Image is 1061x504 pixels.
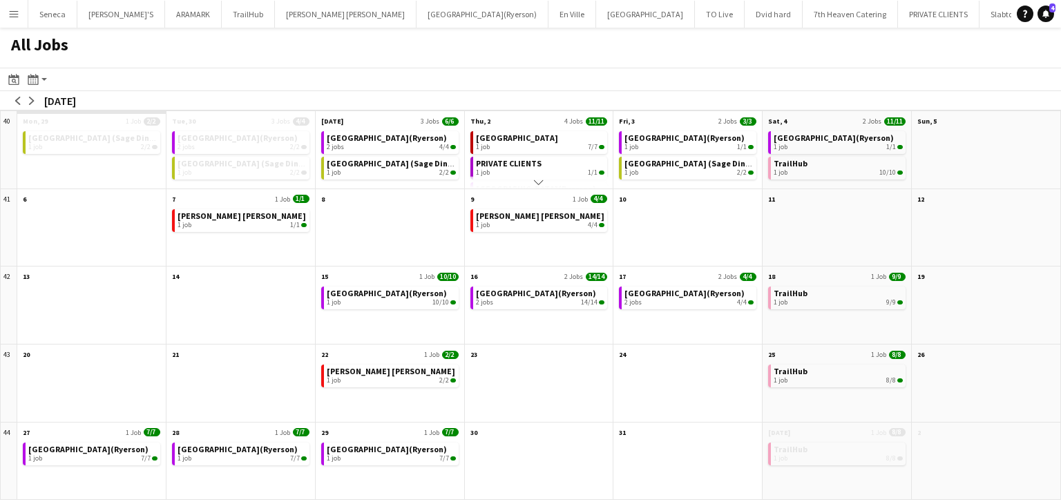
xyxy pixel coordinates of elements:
[599,145,604,149] span: 7/7
[327,158,463,168] span: Villanova College (Sage Dining)
[144,117,160,126] span: 2/2
[748,145,754,149] span: 1/1
[774,366,807,376] span: TrailHub
[178,209,307,229] a: [PERSON_NAME] [PERSON_NAME]1 job1/1
[450,300,456,304] span: 10/10
[564,117,583,126] span: 4 Jobs
[624,158,761,168] span: Villanova College (Sage Dining)
[172,195,175,204] span: 7
[979,1,1041,28] button: Slabtown 1
[917,272,924,281] span: 19
[293,195,309,203] span: 1/1
[740,273,756,281] span: 4/4
[871,428,886,437] span: 1 Job
[178,158,314,168] span: Villanova College (Sage Dining)
[178,444,298,454] span: Toronto Metropolitan University(Ryerson)
[564,272,583,281] span: 2 Jobs
[172,428,179,437] span: 28
[275,428,290,437] span: 1 Job
[476,158,542,168] span: PRIVATE CLIENTS
[28,143,42,151] span: 1 job
[178,221,191,229] span: 1 job
[1,111,17,189] div: 40
[748,300,754,304] span: 4/4
[23,195,26,204] span: 6
[1038,6,1054,22] a: 4
[321,117,343,126] span: [DATE]
[886,143,896,151] span: 1/1
[178,454,191,463] span: 1 job
[419,272,434,281] span: 1 Job
[476,157,605,177] a: PRIVATE CLIENTS1 job1/1
[768,117,787,126] span: Sat, 4
[897,300,903,304] span: 9/9
[178,211,306,221] span: MILLER LASH
[898,1,979,28] button: PRIVATE CLIENTS
[271,117,290,126] span: 3 Jobs
[28,133,165,143] span: Villanova College (Sage Dining)
[222,1,275,28] button: TrailHub
[28,454,42,463] span: 1 job
[417,1,548,28] button: [GEOGRAPHIC_DATA](Ryerson)
[774,298,787,307] span: 1 job
[897,145,903,149] span: 1/1
[293,117,309,126] span: 4/4
[432,298,449,307] span: 10/10
[172,350,179,359] span: 21
[917,350,924,359] span: 26
[1,345,17,423] div: 43
[126,117,141,126] span: 1 Job
[573,195,588,204] span: 1 Job
[301,456,307,461] span: 7/7
[178,443,307,463] a: [GEOGRAPHIC_DATA](Ryerson)1 job7/7
[588,221,598,229] span: 4/4
[141,454,151,463] span: 7/7
[470,428,477,437] span: 30
[327,168,341,177] span: 1 job
[863,117,881,126] span: 2 Jobs
[624,143,638,151] span: 1 job
[768,272,775,281] span: 18
[172,117,195,126] span: Tue, 30
[321,350,328,359] span: 22
[586,273,607,281] span: 14/14
[624,288,745,298] span: Toronto Metropolitan University(Ryerson)
[768,195,775,204] span: 11
[327,298,341,307] span: 1 job
[178,168,191,177] span: 1 job
[871,272,886,281] span: 1 Job
[321,428,328,437] span: 29
[917,117,937,126] span: Sun, 5
[178,133,298,143] span: Toronto Metropolitan University(Ryerson)
[327,157,456,177] a: [GEOGRAPHIC_DATA] (Sage Dining)1 job2/2
[44,94,76,108] div: [DATE]
[476,287,605,307] a: [GEOGRAPHIC_DATA](Ryerson)2 jobs14/14
[745,1,803,28] button: Dvid hard
[301,145,307,149] span: 2/2
[803,1,898,28] button: 7th Heaven Catering
[77,1,165,28] button: [PERSON_NAME]'S
[624,298,642,307] span: 2 jobs
[624,287,754,307] a: [GEOGRAPHIC_DATA](Ryerson)2 jobs4/4
[624,168,638,177] span: 1 job
[889,351,906,359] span: 8/8
[290,143,300,151] span: 2/2
[886,298,896,307] span: 9/9
[442,428,459,436] span: 7/7
[275,1,417,28] button: [PERSON_NAME] [PERSON_NAME]
[327,366,455,376] span: MILLER LASH
[588,168,598,177] span: 1/1
[23,117,48,126] span: Mon, 29
[774,288,807,298] span: TrailHub
[321,272,328,281] span: 15
[768,428,790,437] span: [DATE]
[884,117,906,126] span: 11/11
[126,428,141,437] span: 1 Job
[897,456,903,461] span: 8/8
[774,131,903,151] a: [GEOGRAPHIC_DATA](Ryerson)1 job1/1
[301,171,307,175] span: 2/2
[439,168,449,177] span: 2/2
[476,133,558,143] span: Holy Trinity School
[28,1,77,28] button: Seneca
[28,131,157,151] a: [GEOGRAPHIC_DATA] (Sage Dining)1 job2/2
